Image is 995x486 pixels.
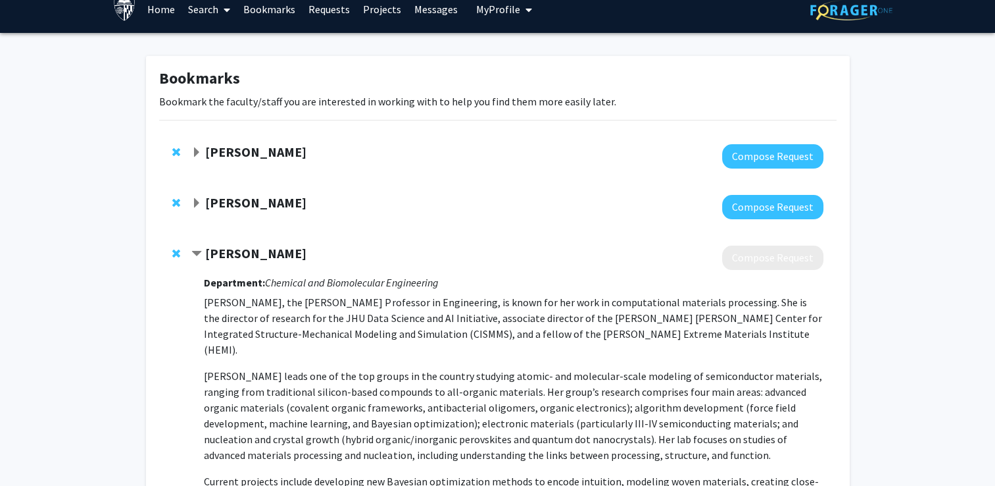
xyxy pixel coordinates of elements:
span: Expand Rigoberto Hernandez Bookmark [191,198,202,209]
strong: [PERSON_NAME] [205,194,306,211]
button: Compose Request to Rigoberto Hernandez [722,195,823,219]
span: Remove Paulette Clancy from bookmarks [172,248,180,259]
i: Chemical and Biomolecular Engineering [265,276,438,289]
h1: Bookmarks [159,69,837,88]
strong: Department: [204,276,265,289]
button: Compose Request to Paulette Clancy [722,246,823,270]
p: [PERSON_NAME] leads one of the top groups in the country studying atomic- and molecular-scale mod... [204,368,823,463]
p: Bookmark the faculty/staff you are interested in working with to help you find them more easily l... [159,94,837,109]
span: My Profile [476,3,520,16]
iframe: Chat [10,427,56,476]
button: Compose Request to Brandon Bukowski [722,144,823,169]
span: Contract Paulette Clancy Bookmark [191,249,202,259]
span: Remove Rigoberto Hernandez from bookmarks [172,198,180,208]
span: Remove Brandon Bukowski from bookmarks [172,147,180,157]
p: [PERSON_NAME], the [PERSON_NAME] Professor in Engineering, is known for her work in computational... [204,294,823,358]
strong: [PERSON_NAME] [205,144,306,160]
strong: [PERSON_NAME] [205,245,306,261]
span: Expand Brandon Bukowski Bookmark [191,148,202,158]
